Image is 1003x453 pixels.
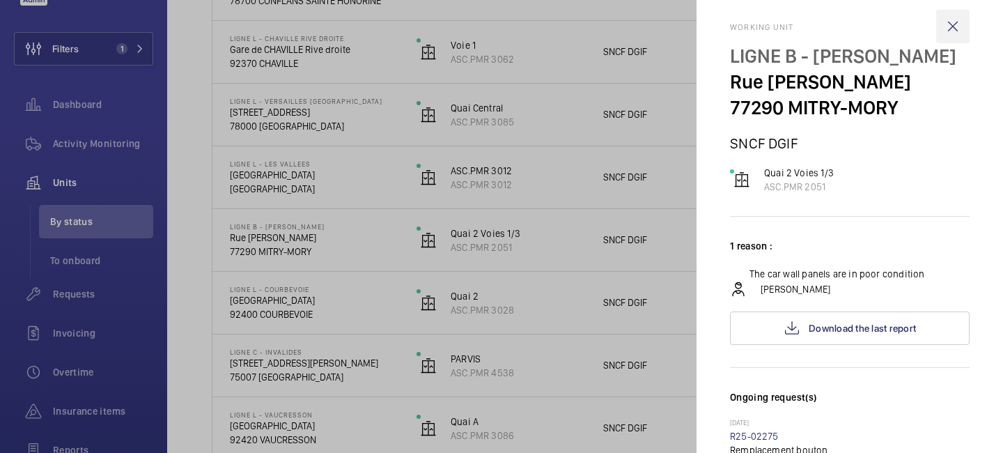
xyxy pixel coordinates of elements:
p: LIGNE B - [PERSON_NAME] [730,43,970,69]
p: [DATE] [730,418,970,429]
h3: Ongoing request(s) [730,390,970,418]
p: 1 reason : [730,239,970,253]
p: Rue [PERSON_NAME] [730,69,970,95]
p: [PERSON_NAME] [761,282,830,296]
p: Quai 2 Voies 1/3 [764,166,834,180]
img: elevator.svg [733,171,750,188]
p: The car wall panels are in poor condition [749,267,924,281]
p: SNCF DGIF [730,135,970,152]
button: Download the last report [730,312,970,345]
span: Download the last report [809,323,916,334]
a: R25-02275 [730,431,779,442]
p: ASC.PMR 2051 [764,180,834,194]
p: 77290 MITRY-MORY [730,95,970,121]
h2: Working unit [730,22,970,32]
